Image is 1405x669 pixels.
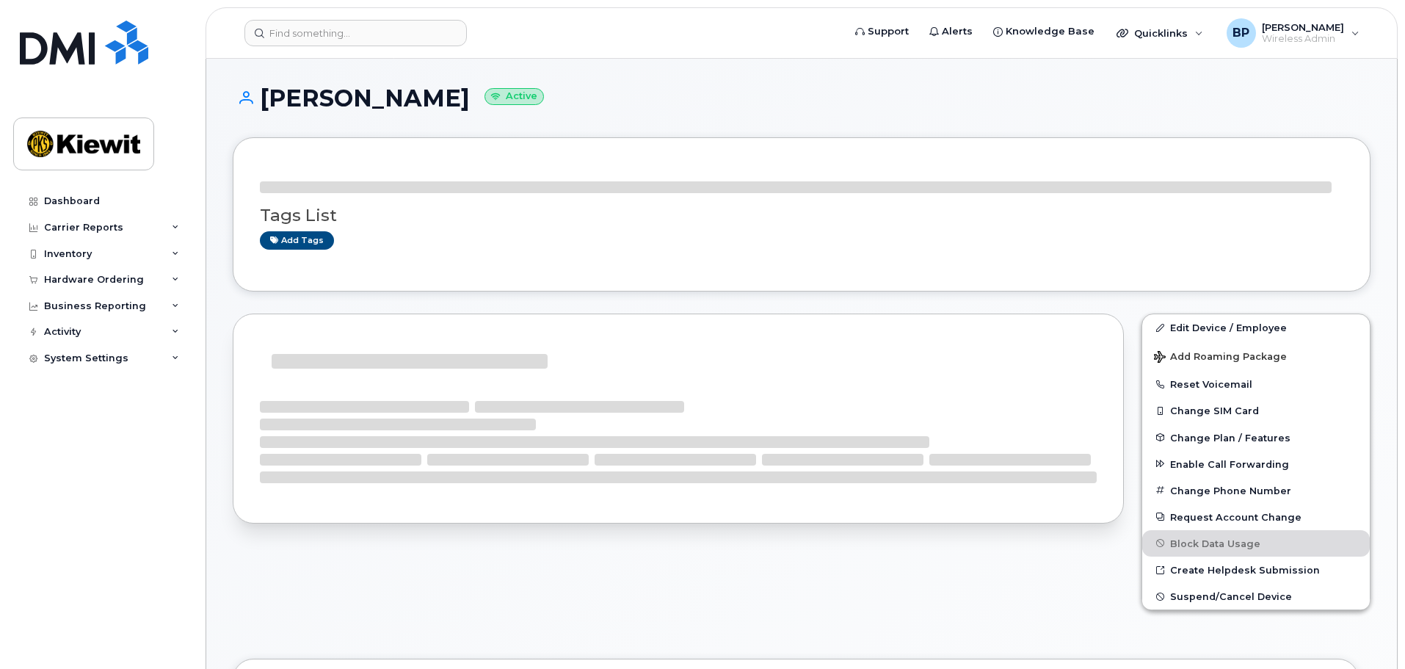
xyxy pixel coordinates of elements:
a: Create Helpdesk Submission [1142,557,1370,583]
button: Change Phone Number [1142,477,1370,504]
small: Active [484,88,544,105]
button: Block Data Usage [1142,530,1370,557]
button: Request Account Change [1142,504,1370,530]
a: Add tags [260,231,334,250]
h1: [PERSON_NAME] [233,85,1370,111]
button: Add Roaming Package [1142,341,1370,371]
button: Reset Voicemail [1142,371,1370,397]
span: Enable Call Forwarding [1170,458,1289,469]
button: Suspend/Cancel Device [1142,583,1370,610]
span: Change Plan / Features [1170,432,1290,443]
h3: Tags List [260,206,1343,225]
span: Suspend/Cancel Device [1170,591,1292,602]
span: Add Roaming Package [1154,351,1287,365]
button: Enable Call Forwarding [1142,451,1370,477]
button: Change SIM Card [1142,397,1370,424]
a: Edit Device / Employee [1142,314,1370,341]
button: Change Plan / Features [1142,424,1370,451]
